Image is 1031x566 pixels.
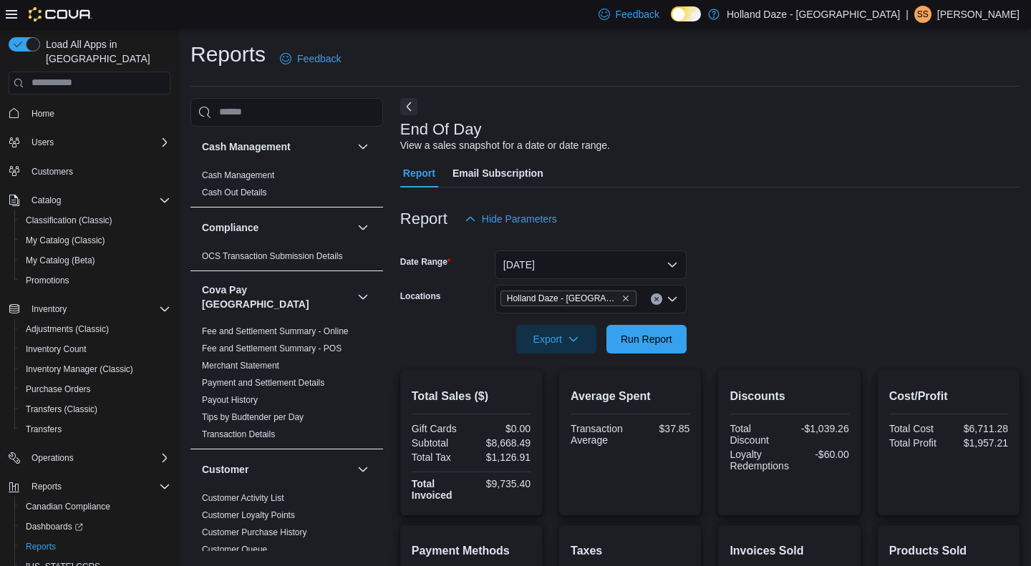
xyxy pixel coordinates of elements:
[400,291,441,302] label: Locations
[26,215,112,226] span: Classification (Classic)
[26,134,59,151] button: Users
[20,538,170,555] span: Reports
[26,192,67,209] button: Catalog
[202,412,304,422] a: Tips by Budtender per Day
[571,423,627,446] div: Transaction Average
[20,421,170,438] span: Transfers
[452,159,543,187] span: Email Subscription
[202,527,307,538] span: Customer Purchase History
[482,212,557,226] span: Hide Parameters
[202,187,267,198] span: Cash Out Details
[26,343,87,355] span: Inventory Count
[20,341,92,358] a: Inventory Count
[274,44,347,73] a: Feedback
[14,497,176,517] button: Canadian Compliance
[40,37,170,66] span: Load All Apps in [GEOGRAPHIC_DATA]
[889,437,946,449] div: Total Profit
[202,326,349,336] a: Fee and Settlement Summary - Online
[20,401,103,418] a: Transfers (Classic)
[202,544,267,555] span: Customer Queue
[507,291,619,306] span: Holland Daze - [GEOGRAPHIC_DATA]
[202,360,279,371] span: Merchant Statement
[202,251,343,261] a: OCS Transaction Submission Details
[793,423,849,434] div: -$1,039.26
[26,384,91,395] span: Purchase Orders
[3,132,176,152] button: Users
[202,283,352,311] h3: Cova Pay [GEOGRAPHIC_DATA]
[26,323,109,335] span: Adjustments (Classic)
[14,319,176,339] button: Adjustments (Classic)
[202,527,307,537] a: Customer Purchase History
[525,325,588,353] span: Export
[400,210,447,228] h3: Report
[202,220,258,235] h3: Compliance
[20,401,170,418] span: Transfers (Classic)
[26,404,97,415] span: Transfers (Classic)
[26,162,170,180] span: Customers
[400,138,610,153] div: View a sales snapshot for a date or date range.
[297,52,341,66] span: Feedback
[20,498,116,515] a: Canadian Compliance
[889,542,1008,560] h2: Products Sold
[202,462,248,477] h3: Customer
[354,288,372,306] button: Cova Pay [GEOGRAPHIC_DATA]
[26,449,79,467] button: Operations
[202,343,342,354] span: Fee and Settlement Summary - POS
[20,252,101,269] a: My Catalog (Beta)
[202,411,304,423] span: Tips by Budtender per Day
[26,301,72,318] button: Inventory
[730,423,786,446] div: Total Discount
[26,363,133,375] span: Inventory Manager (Classic)
[906,6,909,23] p: |
[14,517,176,537] a: Dashboards
[202,545,267,555] a: Customer Queue
[14,339,176,359] button: Inventory Count
[3,477,176,497] button: Reports
[20,421,67,438] a: Transfers
[20,381,97,398] a: Purchase Orders
[495,250,687,279] button: [DATE]
[202,140,291,154] h3: Cash Management
[667,293,678,305] button: Open list of options
[14,250,176,270] button: My Catalog (Beta)
[730,388,848,405] h2: Discounts
[633,423,689,434] div: $37.85
[202,493,284,503] a: Customer Activity List
[14,230,176,250] button: My Catalog (Classic)
[914,6,931,23] div: Shawn S
[400,256,451,268] label: Date Range
[202,510,295,520] a: Customer Loyalty Points
[354,461,372,478] button: Customer
[26,105,60,122] a: Home
[917,6,929,23] span: SS
[651,293,662,305] button: Clear input
[671,21,672,22] span: Dark Mode
[20,232,111,249] a: My Catalog (Classic)
[3,299,176,319] button: Inventory
[202,170,274,181] span: Cash Management
[190,40,266,69] h1: Reports
[202,361,279,371] a: Merchant Statement
[20,232,170,249] span: My Catalog (Classic)
[20,252,170,269] span: My Catalog (Beta)
[26,478,170,495] span: Reports
[616,7,659,21] span: Feedback
[26,424,62,435] span: Transfers
[354,138,372,155] button: Cash Management
[202,394,258,406] span: Payout History
[190,248,383,270] div: Compliance
[20,212,118,229] a: Classification (Classic)
[26,134,170,151] span: Users
[26,501,110,512] span: Canadian Compliance
[20,518,89,535] a: Dashboards
[412,542,531,560] h2: Payment Methods
[14,419,176,439] button: Transfers
[952,423,1008,434] div: $6,711.28
[400,98,417,115] button: Next
[14,210,176,230] button: Classification (Classic)
[412,437,468,449] div: Subtotal
[26,541,56,552] span: Reports
[571,388,689,405] h2: Average Spent
[26,192,170,209] span: Catalog
[202,326,349,337] span: Fee and Settlement Summary - Online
